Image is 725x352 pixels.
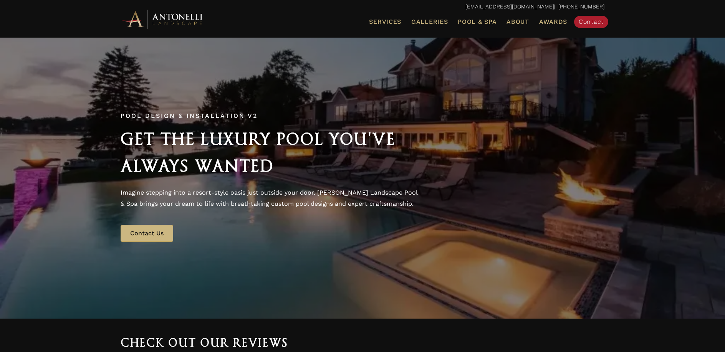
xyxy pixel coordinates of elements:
span: Contact Us [130,230,164,237]
a: Pool & Spa [455,17,500,27]
span: Contact [579,18,604,25]
span: Galleries [411,18,448,25]
span: Check out our reviews [121,336,288,349]
a: Awards [536,17,570,27]
a: Services [366,17,404,27]
p: | [PHONE_NUMBER] [121,2,604,12]
span: Pool & Spa [458,18,497,25]
span: Imagine stepping into a resort-style oasis just outside your door. [PERSON_NAME] Landscape Pool &... [121,189,417,208]
img: Antonelli Horizontal Logo [121,8,205,30]
a: Contact Us [121,225,173,242]
span: Pool Design & Installation v2 [121,112,258,119]
a: Galleries [408,17,451,27]
span: About [507,19,529,25]
a: [EMAIL_ADDRESS][DOMAIN_NAME] [465,3,554,10]
span: Services [369,19,401,25]
a: Contact [574,16,608,28]
span: Get the Luxury Pool You've Always Wanted [121,129,396,175]
a: About [503,17,532,27]
span: Awards [539,18,567,25]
